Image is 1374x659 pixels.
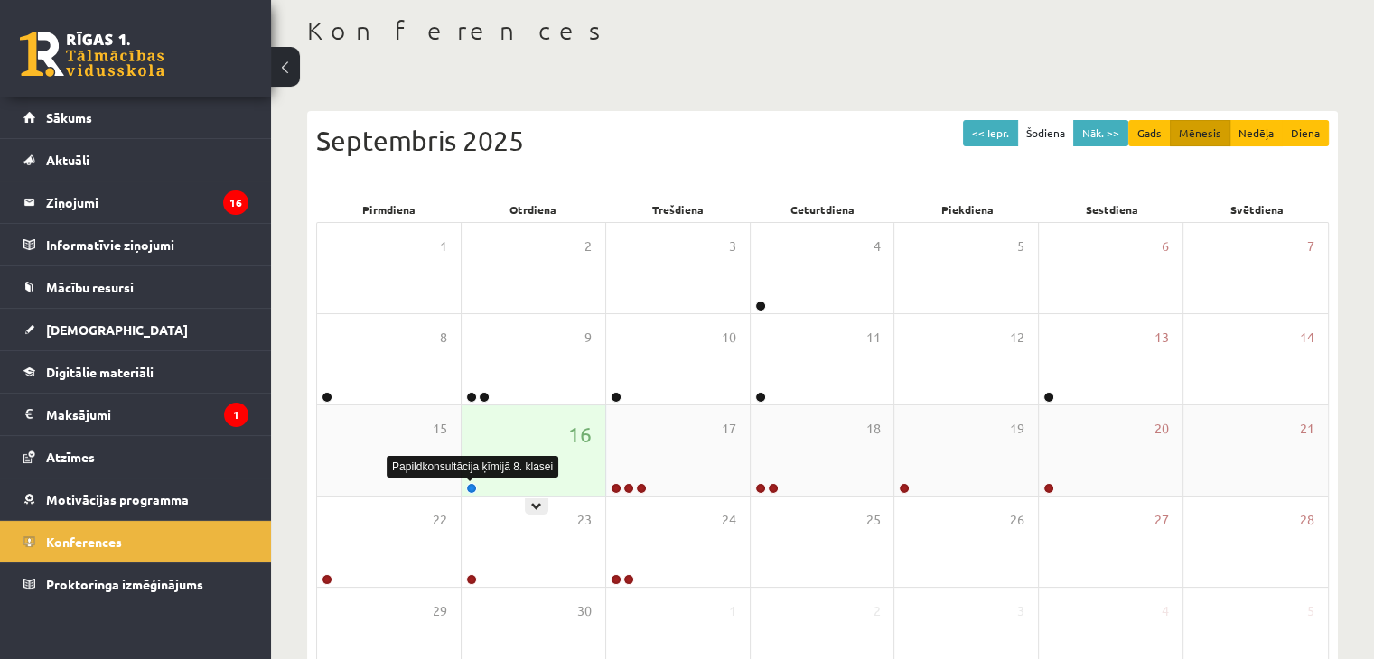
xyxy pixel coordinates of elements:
span: 6 [1162,237,1169,256]
legend: Maksājumi [46,394,248,435]
span: 3 [1017,601,1024,621]
span: 14 [1300,328,1314,348]
span: Digitālie materiāli [46,364,154,380]
div: Pirmdiena [316,197,461,222]
span: 4 [873,237,880,256]
span: 16 [568,419,592,450]
span: 27 [1154,510,1169,530]
span: 10 [722,328,736,348]
span: 1 [729,601,736,621]
span: 26 [1010,510,1024,530]
div: Piekdiena [895,197,1040,222]
span: 8 [440,328,447,348]
span: 2 [584,237,592,256]
span: 25 [865,510,880,530]
span: 21 [1300,419,1314,439]
span: 11 [865,328,880,348]
a: Aktuāli [23,139,248,181]
span: [DEMOGRAPHIC_DATA] [46,321,188,338]
a: Maksājumi1 [23,394,248,435]
span: 24 [722,510,736,530]
span: 19 [1010,419,1024,439]
span: 20 [1154,419,1169,439]
span: 2 [873,601,880,621]
span: 3 [729,237,736,256]
i: 1 [224,403,248,427]
div: Trešdiena [605,197,750,222]
span: 28 [1300,510,1314,530]
span: 1 [440,237,447,256]
button: Diena [1282,120,1329,146]
legend: Ziņojumi [46,181,248,223]
a: Digitālie materiāli [23,351,248,393]
a: Motivācijas programma [23,478,248,520]
span: Konferences [46,534,122,550]
button: Nedēļa [1229,120,1283,146]
div: Papildkonsultācija ķīmijā 8. klasei [387,456,558,478]
span: 9 [584,328,592,348]
span: Motivācijas programma [46,491,189,507]
i: 16 [223,190,248,215]
a: Informatīvie ziņojumi [23,224,248,265]
span: 29 [433,601,447,621]
a: Ziņojumi16 [23,181,248,223]
span: Mācību resursi [46,279,134,295]
a: Atzīmes [23,436,248,478]
legend: Informatīvie ziņojumi [46,224,248,265]
a: Proktoringa izmēģinājums [23,563,248,605]
span: 22 [433,510,447,530]
span: 12 [1010,328,1024,348]
div: Svētdiena [1184,197,1329,222]
span: 15 [433,419,447,439]
a: Sākums [23,97,248,138]
div: Septembris 2025 [316,120,1329,161]
span: 5 [1017,237,1024,256]
a: Rīgas 1. Tālmācības vidusskola [20,32,164,77]
button: Nāk. >> [1073,120,1128,146]
a: Mācību resursi [23,266,248,308]
a: [DEMOGRAPHIC_DATA] [23,309,248,350]
span: 4 [1162,601,1169,621]
span: 18 [865,419,880,439]
a: Konferences [23,521,248,562]
button: << Iepr. [963,120,1018,146]
button: Gads [1128,120,1171,146]
button: Šodiena [1017,120,1074,146]
span: 30 [577,601,592,621]
span: Aktuāli [46,152,89,168]
span: 17 [722,419,736,439]
span: Proktoringa izmēģinājums [46,576,203,592]
div: Sestdiena [1040,197,1184,222]
span: 7 [1307,237,1314,256]
span: Atzīmes [46,449,95,465]
span: Sākums [46,109,92,125]
span: 5 [1307,601,1314,621]
button: Mēnesis [1170,120,1230,146]
div: Otrdiena [461,197,605,222]
h1: Konferences [307,15,1338,46]
span: 23 [577,510,592,530]
span: 13 [1154,328,1169,348]
div: Ceturtdiena [750,197,894,222]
